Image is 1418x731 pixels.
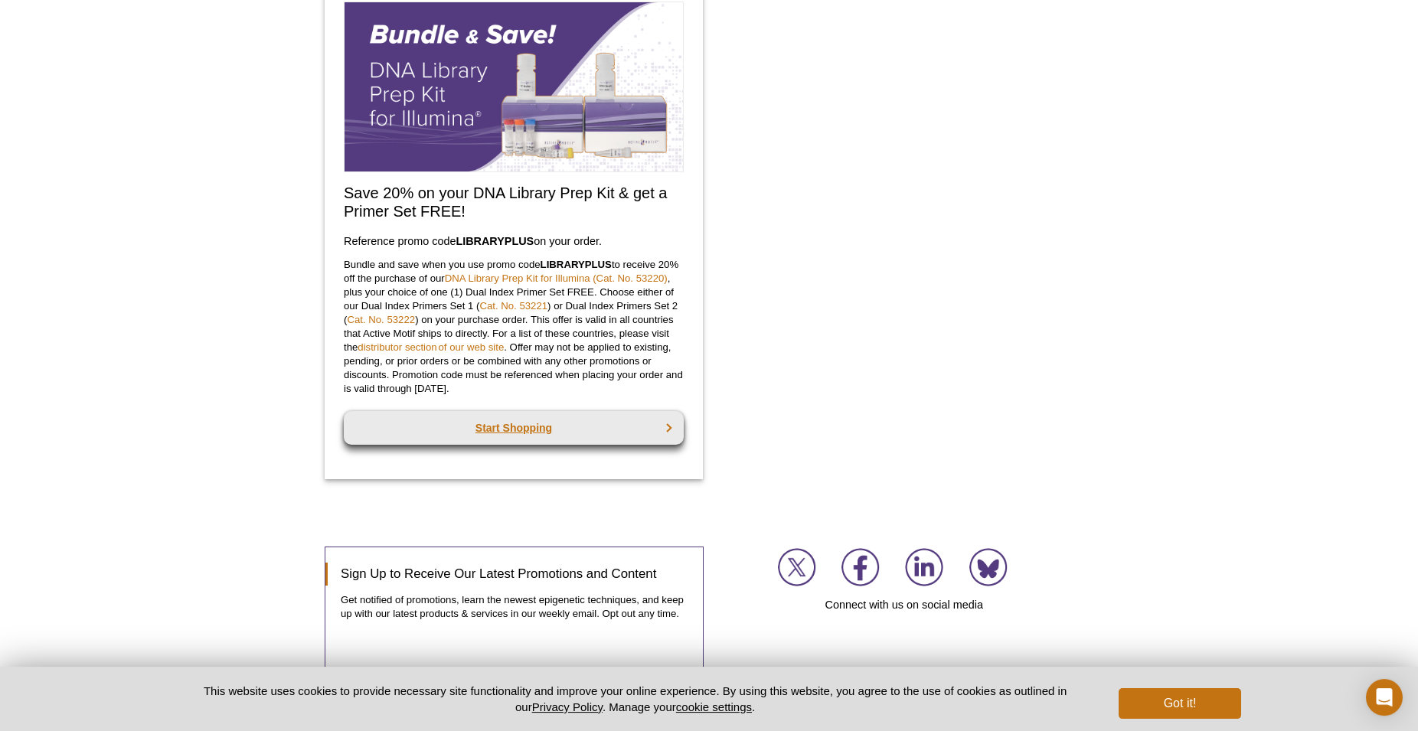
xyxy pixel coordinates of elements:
[344,184,684,220] h2: Save 20% on your DNA Library Prep Kit & get a Primer Set FREE!
[541,259,612,270] strong: LIBRARYPLUS
[1366,679,1403,716] div: Open Intercom Messenger
[325,563,688,586] h3: Sign Up to Receive Our Latest Promotions and Content
[676,700,752,713] button: cookie settings
[479,300,547,312] a: Cat. No. 53221
[341,593,688,621] p: Get notified of promotions, learn the newest epigenetic techniques, and keep up with our latest p...
[344,258,684,396] p: Bundle and save when you use promo code to receive 20% off the purchase of our , plus your choice...
[344,232,684,250] h3: Reference promo code on your order.
[445,272,668,284] a: DNA Library Prep Kit for Illumina (Cat. No. 53220)
[344,411,684,445] a: Start Shopping
[1119,688,1241,719] button: Got it!
[969,548,1008,586] img: Join us on Bluesky
[344,2,684,172] img: Save on our DNA Library Prep Kit
[456,235,534,247] strong: LIBRARYPLUS
[715,598,1094,612] h4: Connect with us on social media
[778,548,816,586] img: Join us on X
[347,314,415,325] a: Cat. No. 53222
[905,548,943,586] img: Join us on LinkedIn
[532,700,603,713] a: Privacy Policy
[358,341,504,353] a: distributor section of our web site
[841,548,880,586] img: Join us on Facebook
[177,683,1093,715] p: This website uses cookies to provide necessary site functionality and improve your online experie...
